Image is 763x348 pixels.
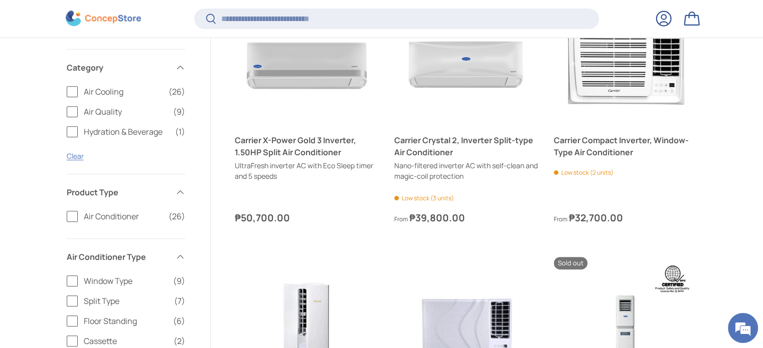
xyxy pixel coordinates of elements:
summary: Category [67,50,185,86]
summary: Air Conditioner Type [67,239,185,275]
span: (9) [173,106,185,118]
summary: Product Type [67,174,185,210]
span: (2) [174,335,185,347]
a: Carrier Crystal 2, Inverter Split-type Air Conditioner [394,134,538,158]
a: Clear [67,151,84,161]
span: Air Cooling [84,86,163,98]
span: Split Type [84,295,168,307]
a: Carrier Compact Inverter, Window-Type Air Conditioner [554,134,697,158]
span: (7) [174,295,185,307]
span: Window Type [84,275,167,287]
a: Carrier X-Power Gold 3 Inverter, 1.50HP Split Air Conditioner [235,134,378,158]
span: Cassette [84,335,168,347]
span: (9) [173,275,185,287]
span: (26) [169,86,185,98]
span: (1) [175,126,185,138]
div: Chat with us now [52,56,169,69]
span: Air Conditioner Type [67,251,169,263]
textarea: Type your message and hit 'Enter' [5,237,191,272]
span: Sold out [554,257,587,269]
div: Minimize live chat window [165,5,189,29]
img: ConcepStore [66,11,141,27]
span: Product Type [67,186,169,198]
span: Floor Standing [84,315,167,327]
span: (26) [169,210,185,222]
span: Air Conditioner [84,210,163,222]
span: Air Quality [84,106,167,118]
span: Hydration & Beverage [84,126,169,138]
span: Category [67,62,169,74]
span: We're online! [58,108,138,209]
span: (6) [173,315,185,327]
